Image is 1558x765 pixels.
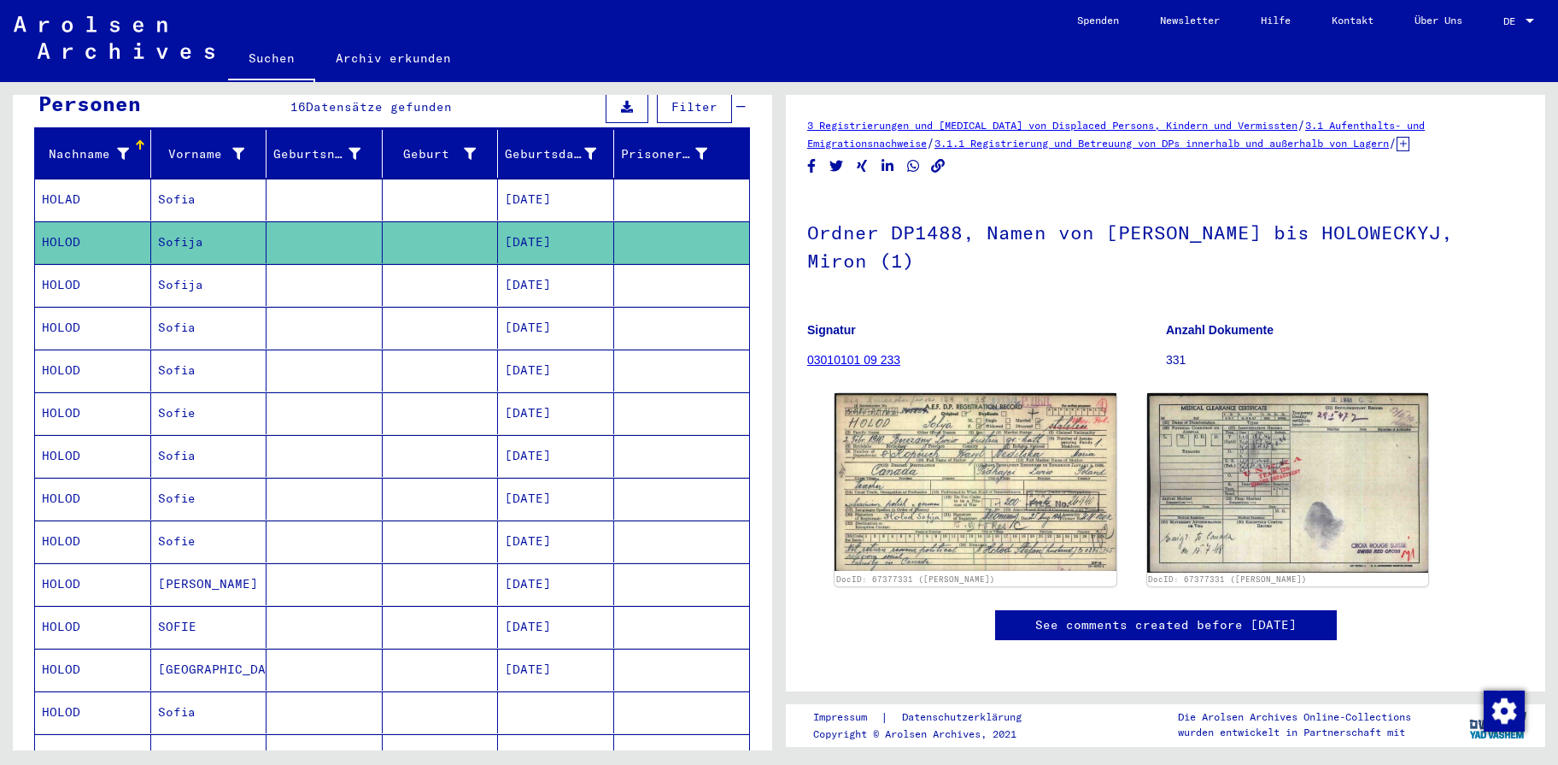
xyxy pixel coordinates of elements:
[813,709,1042,727] div: |
[498,130,614,178] mat-header-cell: Geburtsdatum
[158,140,266,168] div: Vorname
[498,179,614,221] mat-cell: [DATE]
[1466,703,1530,746] img: yv_logo.png
[505,140,618,168] div: Geburtsdatum
[151,649,267,691] mat-cell: [GEOGRAPHIC_DATA]
[151,130,267,178] mat-header-cell: Vorname
[671,99,717,115] span: Filter
[905,156,922,177] button: Share on WhatsApp
[35,350,151,391] mat-cell: HOLOD
[151,563,267,605] mat-cell: [PERSON_NAME]
[614,130,750,178] mat-header-cell: Prisoner #
[1166,323,1274,337] b: Anzahl Dokumente
[35,307,151,349] mat-cell: HOLOD
[151,392,267,434] mat-cell: Sofie
[813,709,881,727] a: Impressum
[1178,709,1411,725] p: Die Arolsen Archives Online-Collections
[42,140,150,168] div: Nachname
[807,193,1524,297] h1: Ordner DP1488, Namen von [PERSON_NAME] bis HOLOWECKYJ, Miron (1)
[803,156,821,177] button: Share on Facebook
[151,264,267,306] mat-cell: Sofija
[35,221,151,263] mat-cell: HOLOD
[888,709,1042,727] a: Datenschutzerklärung
[35,691,151,733] mat-cell: HOLOD
[228,38,315,82] a: Suchen
[35,264,151,306] mat-cell: HOLOD
[151,691,267,733] mat-cell: Sofia
[657,91,732,123] button: Filter
[498,350,614,391] mat-cell: [DATE]
[498,221,614,263] mat-cell: [DATE]
[498,478,614,520] mat-cell: [DATE]
[158,145,245,163] div: Vorname
[1178,725,1411,740] p: wurden entwickelt in Partnerschaft mit
[151,478,267,520] mat-cell: Sofie
[389,145,477,163] div: Geburt‏
[929,156,947,177] button: Copy link
[807,353,900,367] a: 03010101 09 233
[1148,574,1307,584] a: DocID: 67377331 ([PERSON_NAME])
[290,99,306,115] span: 16
[828,156,846,177] button: Share on Twitter
[1484,691,1525,732] img: Zustimmung ändern
[807,323,856,337] b: Signatur
[498,264,614,306] mat-cell: [DATE]
[498,307,614,349] mat-cell: [DATE]
[151,521,267,562] mat-cell: Sofie
[38,88,141,119] div: Personen
[35,478,151,520] mat-cell: HOLOD
[505,145,596,163] div: Geburtsdatum
[934,137,1389,150] a: 3.1.1 Registrierung und Betreuung von DPs innerhalb und außerhalb von Lagern
[389,140,498,168] div: Geburt‏
[151,606,267,648] mat-cell: SOFIE
[621,145,708,163] div: Prisoner #
[498,563,614,605] mat-cell: [DATE]
[42,145,129,163] div: Nachname
[35,521,151,562] mat-cell: HOLOD
[1503,15,1522,27] span: DE
[151,221,267,263] mat-cell: Sofija
[1166,351,1524,369] p: 331
[383,130,499,178] mat-header-cell: Geburt‏
[151,435,267,477] mat-cell: Sofia
[151,350,267,391] mat-cell: Sofia
[151,179,267,221] mat-cell: Sofia
[35,392,151,434] mat-cell: HOLOD
[306,99,452,115] span: Datensätze gefunden
[1389,135,1397,150] span: /
[813,727,1042,742] p: Copyright © Arolsen Archives, 2021
[1297,117,1305,132] span: /
[35,130,151,178] mat-header-cell: Nachname
[621,140,729,168] div: Prisoner #
[836,574,995,584] a: DocID: 67377331 ([PERSON_NAME])
[315,38,471,79] a: Archiv erkunden
[879,156,897,177] button: Share on LinkedIn
[35,179,151,221] mat-cell: HOLAD
[835,393,1116,570] img: 001.jpg
[14,16,214,59] img: Arolsen_neg.svg
[498,392,614,434] mat-cell: [DATE]
[35,563,151,605] mat-cell: HOLOD
[266,130,383,178] mat-header-cell: Geburtsname
[35,606,151,648] mat-cell: HOLOD
[273,140,382,168] div: Geburtsname
[807,119,1297,132] a: 3 Registrierungen und [MEDICAL_DATA] von Displaced Persons, Kindern und Vermissten
[151,307,267,349] mat-cell: Sofia
[927,135,934,150] span: /
[273,145,360,163] div: Geburtsname
[498,435,614,477] mat-cell: [DATE]
[1035,616,1297,634] a: See comments created before [DATE]
[35,649,151,691] mat-cell: HOLOD
[498,521,614,562] mat-cell: [DATE]
[1147,393,1429,572] img: 002.jpg
[853,156,871,177] button: Share on Xing
[498,606,614,648] mat-cell: [DATE]
[35,435,151,477] mat-cell: HOLOD
[498,649,614,691] mat-cell: [DATE]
